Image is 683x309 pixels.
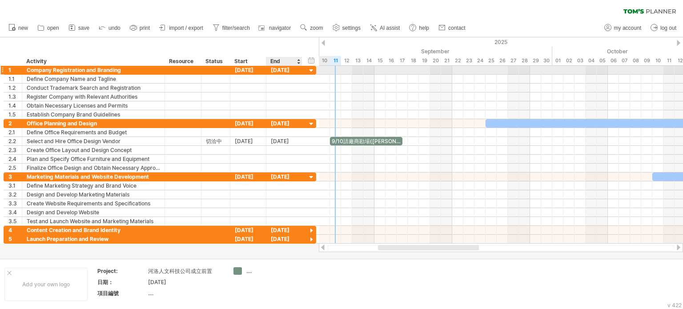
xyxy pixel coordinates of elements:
[27,164,160,172] div: Finalize Office Design and Obtain Necessary Approvals
[8,235,22,243] div: 5
[8,208,22,217] div: 3.4
[8,217,22,225] div: 3.5
[96,22,123,34] a: undo
[342,25,361,31] span: settings
[97,267,146,275] div: Project:
[266,173,302,181] div: [DATE]
[230,137,266,145] div: [DATE]
[140,25,150,31] span: print
[8,101,22,110] div: 1.4
[266,137,302,145] div: [DATE]
[108,25,121,31] span: undo
[368,22,402,34] a: AI assist
[630,56,641,65] div: Wednesday, 8 October 2025
[8,66,22,74] div: 1
[27,155,160,163] div: Plan and Specify Office Furniture and Equipment
[497,56,508,65] div: Friday, 26 September 2025
[230,235,266,243] div: [DATE]
[27,173,160,181] div: Marketing Materials and Website Development
[8,199,22,208] div: 3.3
[319,56,330,65] div: Wednesday, 10 September 2025
[257,22,293,34] a: navigator
[219,47,552,56] div: September 2025
[8,226,22,234] div: 4
[8,75,22,83] div: 1.1
[436,22,468,34] a: contact
[419,25,429,31] span: help
[27,75,160,83] div: Define Company Name and Tagline
[8,92,22,101] div: 1.3
[27,235,160,243] div: Launch Preparation and Review
[452,56,463,65] div: Monday, 22 September 2025
[652,56,663,65] div: Friday, 10 October 2025
[230,66,266,74] div: [DATE]
[18,25,28,31] span: new
[78,25,89,31] span: save
[270,57,297,66] div: End
[27,119,160,128] div: Office Planning and Design
[602,22,644,34] a: my account
[266,66,302,74] div: [DATE]
[8,110,22,119] div: 1.5
[266,235,302,243] div: [DATE]
[206,137,225,145] div: 切洽中
[8,128,22,136] div: 2.1
[27,92,160,101] div: Register Company with Relevant Authorities
[563,56,575,65] div: Thursday, 2 October 2025
[667,302,682,309] div: v 422
[27,217,160,225] div: Test and Launch Website and Marketing Materials
[27,66,160,74] div: Company Registration and Branding
[128,22,153,34] a: print
[8,155,22,163] div: 2.4
[4,268,88,301] div: Add your own logo
[298,22,325,34] a: zoom
[27,128,160,136] div: Define Office Requirements and Budget
[619,56,630,65] div: Tuesday, 7 October 2025
[663,56,675,65] div: Saturday, 11 October 2025
[27,199,160,208] div: Create Website Requirements and Specifications
[408,56,419,65] div: Thursday, 18 September 2025
[148,289,223,297] div: ....
[541,56,552,65] div: Tuesday, 30 September 2025
[586,56,597,65] div: Saturday, 4 October 2025
[97,278,146,286] div: 日期：
[330,56,341,65] div: Thursday, 11 September 2025
[330,22,363,34] a: settings
[374,56,386,65] div: Monday, 15 September 2025
[330,137,402,145] div: 9/10請廠商勘場([PERSON_NAME]/[PERSON_NAME])
[27,110,160,119] div: Establish Company Brand Guidelines
[310,25,323,31] span: zoom
[597,56,608,65] div: Sunday, 5 October 2025
[269,25,291,31] span: navigator
[66,22,92,34] a: save
[169,57,196,66] div: Resource
[169,25,203,31] span: import / export
[575,56,586,65] div: Friday, 3 October 2025
[380,25,400,31] span: AI assist
[397,56,408,65] div: Wednesday, 17 September 2025
[27,137,160,145] div: Select and Hire Office Design Vendor
[419,56,430,65] div: Friday, 19 September 2025
[8,190,22,199] div: 3.2
[27,208,160,217] div: Design and Develop Website
[641,56,652,65] div: Thursday, 9 October 2025
[463,56,474,65] div: Tuesday, 23 September 2025
[660,25,676,31] span: log out
[8,164,22,172] div: 2.5
[234,57,261,66] div: Start
[614,25,641,31] span: my account
[148,278,223,286] div: [DATE]
[407,22,432,34] a: help
[157,22,206,34] a: import / export
[430,56,441,65] div: Saturday, 20 September 2025
[35,22,62,34] a: open
[8,119,22,128] div: 2
[148,267,223,275] div: 河洛人文科技公司成立前置
[648,22,679,34] a: log out
[230,173,266,181] div: [DATE]
[27,226,160,234] div: Content Creation and Brand Identity
[8,137,22,145] div: 2.2
[448,25,466,31] span: contact
[210,22,253,34] a: filter/search
[8,181,22,190] div: 3.1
